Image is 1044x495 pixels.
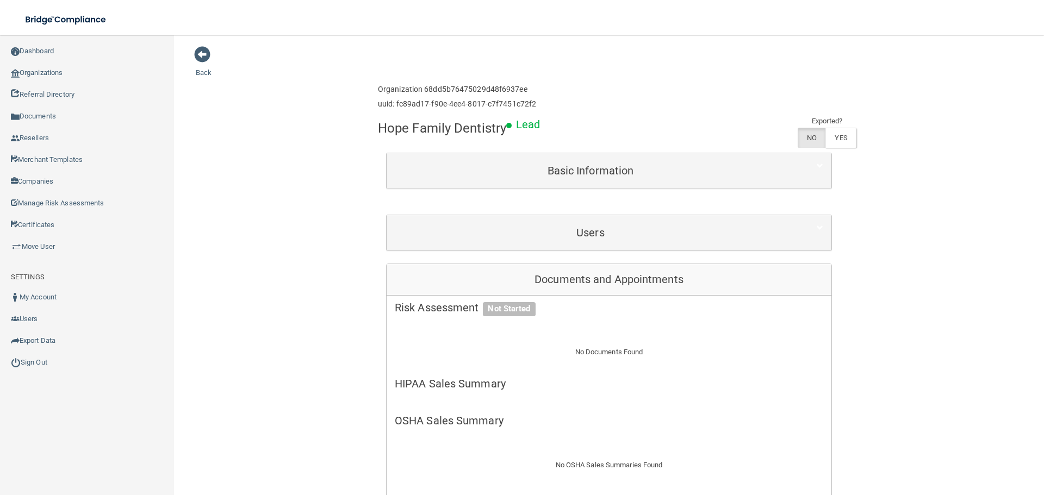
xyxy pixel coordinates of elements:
[825,128,856,148] label: YES
[387,446,831,485] div: No OSHA Sales Summaries Found
[378,100,536,108] h6: uuid: fc89ad17-f90e-4ee4-8017-c7f7451c72f2
[395,221,823,245] a: Users
[483,302,535,316] span: Not Started
[395,227,786,239] h5: Users
[11,315,20,323] img: icon-users.e205127d.png
[387,264,831,296] div: Documents and Appointments
[395,165,786,177] h5: Basic Information
[11,358,21,367] img: ic_power_dark.7ecde6b1.png
[196,55,212,77] a: Back
[11,134,20,143] img: ic_reseller.de258add.png
[378,121,506,135] h4: Hope Family Dentistry
[11,271,45,284] label: SETTINGS
[16,9,116,31] img: bridge_compliance_login_screen.278c3ca4.svg
[11,69,20,78] img: organization-icon.f8decf85.png
[11,47,20,56] img: ic_dashboard_dark.d01f4a41.png
[11,293,20,302] img: ic_user_dark.df1a06c3.png
[387,333,831,372] div: No Documents Found
[11,112,20,121] img: icon-documents.8dae5593.png
[395,415,823,427] h5: OSHA Sales Summary
[11,241,22,252] img: briefcase.64adab9b.png
[395,378,823,390] h5: HIPAA Sales Summary
[798,115,856,128] td: Exported?
[395,302,823,314] h5: Risk Assessment
[516,115,540,135] p: Lead
[798,128,825,148] label: NO
[395,159,823,183] a: Basic Information
[11,336,20,345] img: icon-export.b9366987.png
[378,85,536,93] h6: Organization 68dd5b76475029d48f6937ee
